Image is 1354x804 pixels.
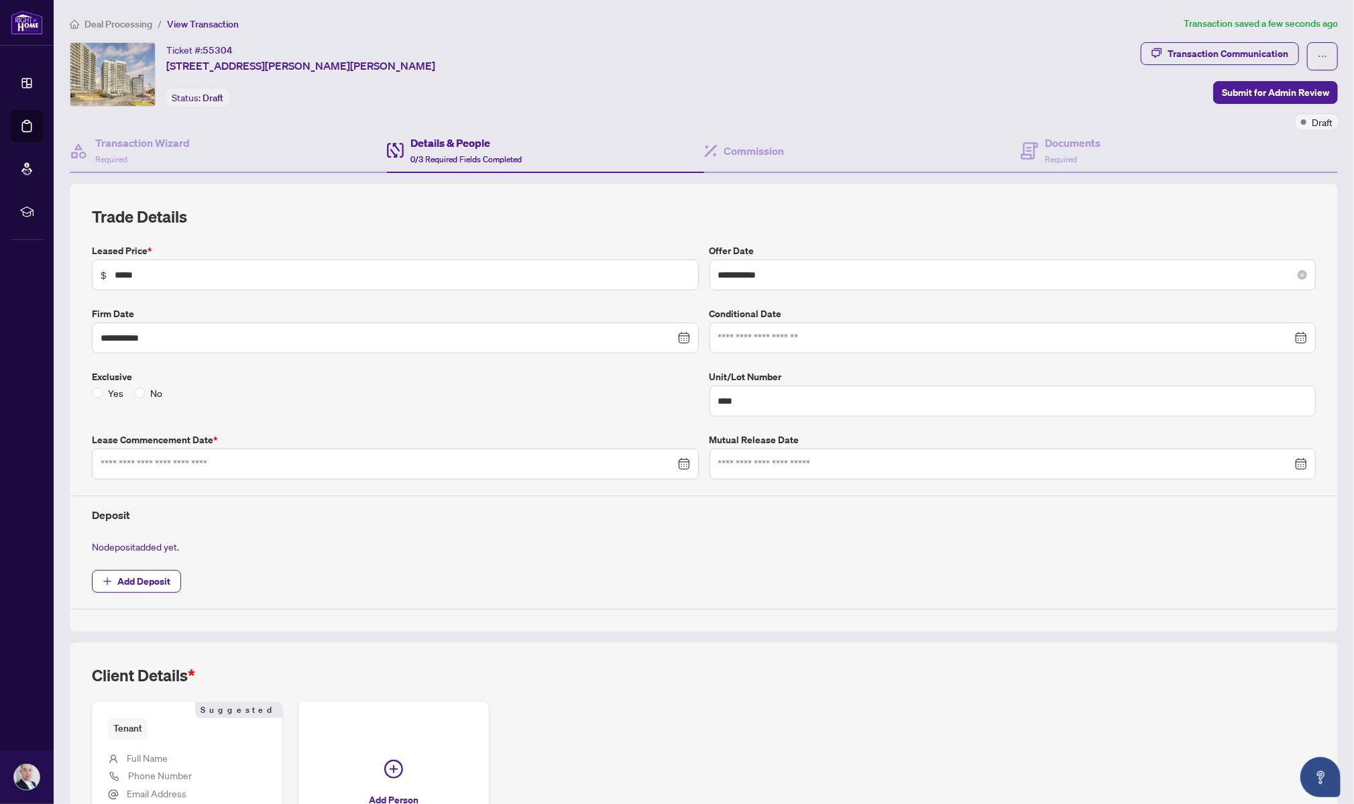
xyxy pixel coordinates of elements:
[92,433,699,447] label: Lease Commencement Date
[92,665,195,686] h2: Client Details
[1141,42,1299,65] button: Transaction Communication
[203,44,233,56] span: 55304
[128,769,192,781] span: Phone Number
[1045,154,1077,164] span: Required
[84,18,152,30] span: Deal Processing
[166,42,233,58] div: Ticket #:
[1222,82,1329,103] span: Submit for Admin Review
[127,787,186,799] span: Email Address
[167,18,239,30] span: View Transaction
[1168,43,1288,64] div: Transaction Communication
[195,702,282,718] span: Suggested
[710,243,1316,258] label: Offer Date
[1300,757,1341,797] button: Open asap
[92,507,1316,523] h4: Deposit
[92,306,699,321] label: Firm Date
[1298,270,1307,280] span: close-circle
[166,89,229,107] div: Status:
[101,268,107,282] span: $
[103,577,112,586] span: plus
[70,19,79,29] span: home
[95,135,190,151] h4: Transaction Wizard
[92,243,699,258] label: Leased Price
[1045,135,1101,151] h4: Documents
[710,306,1316,321] label: Conditional Date
[384,760,403,779] span: plus-circle
[710,433,1316,447] label: Mutual Release Date
[92,540,179,553] span: No deposit added yet.
[166,58,435,74] span: [STREET_ADDRESS][PERSON_NAME][PERSON_NAME]
[1318,52,1327,61] span: ellipsis
[117,571,170,592] span: Add Deposit
[710,369,1316,384] label: Unit/Lot Number
[1184,16,1338,32] article: Transaction saved a few seconds ago
[203,92,223,104] span: Draft
[95,154,127,164] span: Required
[14,764,40,790] img: Profile Icon
[11,10,43,35] img: logo
[92,369,699,384] label: Exclusive
[108,718,148,739] span: Tenant
[145,386,168,400] span: No
[410,135,522,151] h4: Details & People
[1213,81,1338,104] button: Submit for Admin Review
[127,752,168,764] span: Full Name
[92,570,181,593] button: Add Deposit
[1312,115,1333,129] span: Draft
[103,386,129,400] span: Yes
[92,206,1316,227] h2: Trade Details
[724,143,785,159] h4: Commission
[410,154,522,164] span: 0/3 Required Fields Completed
[70,43,155,106] img: IMG-W12321260_1.jpg
[158,16,162,32] li: /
